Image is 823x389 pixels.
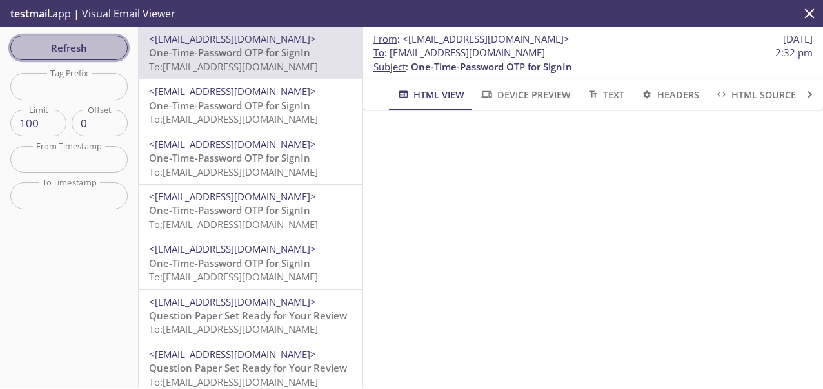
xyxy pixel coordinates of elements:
[139,185,362,237] div: <[EMAIL_ADDRESS][DOMAIN_NAME]>One-Time-Password OTP for SignInTo:[EMAIL_ADDRESS][DOMAIN_NAME]
[149,309,347,322] span: Question Paper Set Ready for Your Review
[783,32,813,46] span: [DATE]
[139,237,362,289] div: <[EMAIL_ADDRESS][DOMAIN_NAME]>One-Time-Password OTP for SignInTo:[EMAIL_ADDRESS][DOMAIN_NAME]
[640,87,699,103] span: Headers
[149,138,316,151] span: <[EMAIL_ADDRESS][DOMAIN_NAME]>
[149,361,347,374] span: Question Paper Set Ready for Your Review
[373,32,570,46] span: :
[149,204,310,216] span: One-Time-Password OTP for SignIn
[402,32,570,45] span: <[EMAIL_ADDRESS][DOMAIN_NAME]>
[149,257,310,269] span: One-Time-Password OTP for SignIn
[715,87,796,103] span: HTML Source
[139,79,362,131] div: <[EMAIL_ADDRESS][DOMAIN_NAME]>One-Time-Password OTP for SignInTo:[EMAIL_ADDRESS][DOMAIN_NAME]
[149,32,316,45] span: <[EMAIL_ADDRESS][DOMAIN_NAME]>
[149,348,316,361] span: <[EMAIL_ADDRESS][DOMAIN_NAME]>
[149,218,318,231] span: To: [EMAIL_ADDRESS][DOMAIN_NAME]
[373,60,406,73] span: Subject
[373,32,397,45] span: From
[149,375,318,388] span: To: [EMAIL_ADDRESS][DOMAIN_NAME]
[373,46,384,59] span: To
[149,270,318,283] span: To: [EMAIL_ADDRESS][DOMAIN_NAME]
[397,87,464,103] span: HTML View
[149,99,310,112] span: One-Time-Password OTP for SignIn
[139,290,362,342] div: <[EMAIL_ADDRESS][DOMAIN_NAME]>Question Paper Set Ready for Your ReviewTo:[EMAIL_ADDRESS][DOMAIN_N...
[149,165,318,178] span: To: [EMAIL_ADDRESS][DOMAIN_NAME]
[139,132,362,184] div: <[EMAIL_ADDRESS][DOMAIN_NAME]>One-Time-Password OTP for SignInTo:[EMAIL_ADDRESS][DOMAIN_NAME]
[373,46,813,74] p: :
[149,190,316,203] span: <[EMAIL_ADDRESS][DOMAIN_NAME]>
[149,46,310,59] span: One-Time-Password OTP for SignIn
[149,322,318,335] span: To: [EMAIL_ADDRESS][DOMAIN_NAME]
[411,60,572,73] span: One-Time-Password OTP for SignIn
[775,46,813,59] span: 2:32 pm
[10,6,50,21] span: testmail
[149,112,318,125] span: To: [EMAIL_ADDRESS][DOMAIN_NAME]
[149,60,318,73] span: To: [EMAIL_ADDRESS][DOMAIN_NAME]
[10,36,128,60] button: Refresh
[149,85,316,98] span: <[EMAIL_ADDRESS][DOMAIN_NAME]>
[373,46,545,59] span: : [EMAIL_ADDRESS][DOMAIN_NAME]
[21,39,117,56] span: Refresh
[149,242,316,255] span: <[EMAIL_ADDRESS][DOMAIN_NAME]>
[149,295,316,308] span: <[EMAIL_ADDRESS][DOMAIN_NAME]>
[480,87,570,103] span: Device Preview
[149,151,310,164] span: One-Time-Password OTP for SignIn
[139,27,362,79] div: <[EMAIL_ADDRESS][DOMAIN_NAME]>One-Time-Password OTP for SignInTo:[EMAIL_ADDRESS][DOMAIN_NAME]
[586,87,624,103] span: Text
